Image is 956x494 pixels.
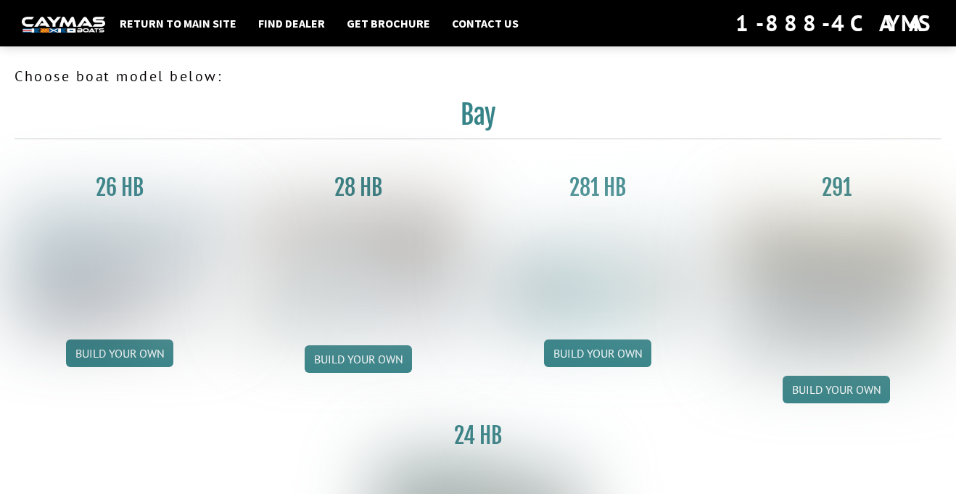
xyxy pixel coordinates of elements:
[15,65,941,87] p: Choose boat model below:
[66,339,173,367] a: Build your own
[493,174,703,201] h3: 281 HB
[15,174,225,201] h3: 26 HB
[305,345,412,373] a: Build your own
[493,207,703,328] img: 28-hb-twin.jpg
[544,339,651,367] a: Build your own
[735,7,934,39] div: 1-888-4CAYMAS
[732,174,942,201] h3: 291
[112,14,244,33] a: Return to main site
[783,376,890,403] a: Build your own
[339,14,437,33] a: Get Brochure
[254,174,464,201] h3: 28 HB
[15,207,225,328] img: 26_new_photo_resized.jpg
[254,207,464,334] img: 28_hb_thumbnail_for_caymas_connect.jpg
[732,207,942,364] img: 291_Thumbnail.jpg
[22,17,105,32] img: white-logo-c9c8dbefe5ff5ceceb0f0178aa75bf4bb51f6bca0971e226c86eb53dfe498488.png
[251,14,332,33] a: Find Dealer
[373,422,583,449] h3: 24 HB
[15,99,941,139] h2: Bay
[445,14,526,33] a: Contact Us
